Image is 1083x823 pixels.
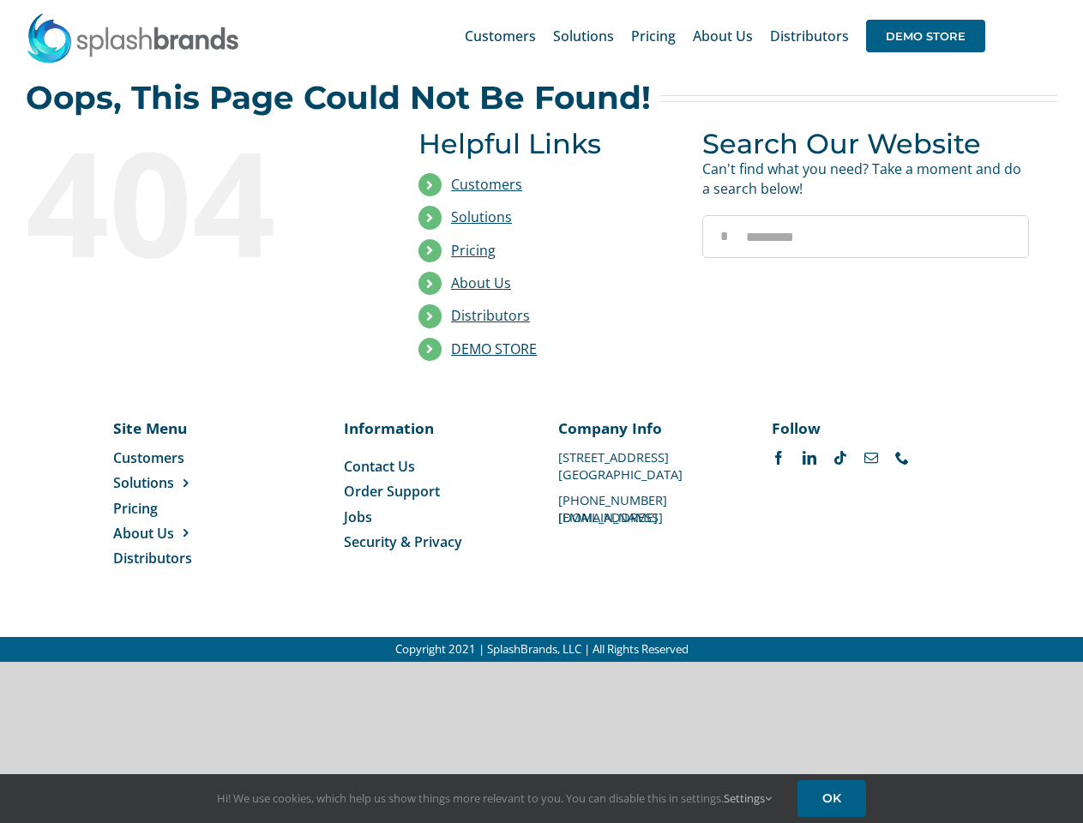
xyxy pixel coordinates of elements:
[113,448,184,467] span: Customers
[344,457,415,476] span: Contact Us
[344,482,440,501] span: Order Support
[465,9,985,63] nav: Main Menu
[451,241,496,260] a: Pricing
[631,9,676,63] a: Pricing
[113,549,192,568] span: Distributors
[217,790,772,806] span: Hi! We use cookies, which help us show things more relevant to you. You can disable this in setti...
[344,508,372,526] span: Jobs
[724,790,772,806] a: Settings
[693,29,753,43] span: About Us
[344,532,525,551] a: Security & Privacy
[418,128,677,159] h3: Helpful Links
[344,532,462,551] span: Security & Privacy
[465,29,536,43] span: Customers
[451,306,530,325] a: Distributors
[803,451,816,465] a: linkedin
[702,159,1029,198] p: Can't find what you need? Take a moment and do a search below!
[451,175,522,194] a: Customers
[344,457,525,552] nav: Menu
[864,451,878,465] a: mail
[113,448,229,568] nav: Menu
[895,451,909,465] a: phone
[797,780,866,817] a: OK
[772,451,785,465] a: facebook
[113,524,174,543] span: About Us
[26,128,352,273] div: 404
[451,273,511,292] a: About Us
[113,499,229,518] a: Pricing
[344,508,525,526] a: Jobs
[113,473,229,492] a: Solutions
[866,9,985,63] a: DEMO STORE
[770,29,849,43] span: Distributors
[113,524,229,543] a: About Us
[631,29,676,43] span: Pricing
[344,418,525,438] p: Information
[558,418,739,438] p: Company Info
[465,9,536,63] a: Customers
[113,499,158,518] span: Pricing
[770,9,849,63] a: Distributors
[866,20,985,52] span: DEMO STORE
[344,482,525,501] a: Order Support
[113,549,229,568] a: Distributors
[113,473,174,492] span: Solutions
[833,451,847,465] a: tiktok
[113,418,229,438] p: Site Menu
[451,207,512,226] a: Solutions
[553,29,614,43] span: Solutions
[26,81,651,115] h2: Oops, This Page Could Not Be Found!
[772,418,953,438] p: Follow
[702,215,1029,258] input: Search...
[702,215,745,258] input: Search
[702,128,1029,159] h3: Search Our Website
[344,457,525,476] a: Contact Us
[451,339,537,358] a: DEMO STORE
[113,448,229,467] a: Customers
[26,12,240,63] img: SplashBrands.com Logo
